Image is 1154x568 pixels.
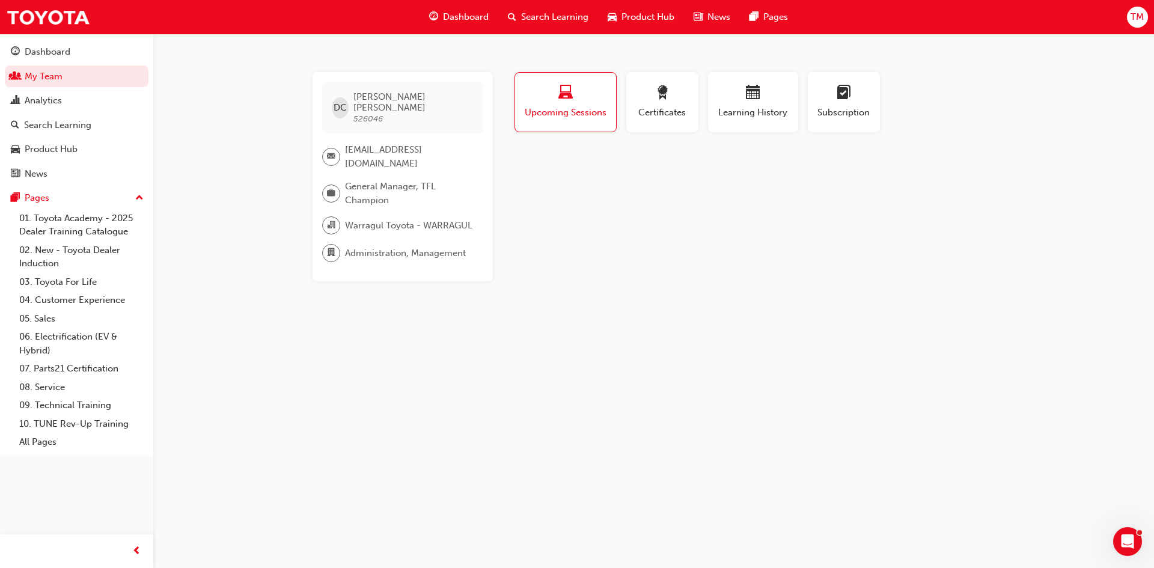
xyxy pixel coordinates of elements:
span: search-icon [11,120,19,131]
button: TM [1127,7,1148,28]
button: DashboardMy TeamAnalyticsSearch LearningProduct HubNews [5,38,148,187]
span: pages-icon [749,10,759,25]
a: My Team [5,66,148,88]
a: 08. Service [14,378,148,397]
a: All Pages [14,433,148,451]
span: Subscription [817,106,871,120]
a: car-iconProduct Hub [598,5,684,29]
button: Pages [5,187,148,209]
div: Product Hub [25,142,78,156]
div: News [25,167,47,181]
a: pages-iconPages [740,5,798,29]
span: up-icon [135,191,144,206]
a: 05. Sales [14,310,148,328]
a: Dashboard [5,41,148,63]
a: News [5,163,148,185]
span: guage-icon [429,10,438,25]
span: Dashboard [443,10,489,24]
span: DC [334,101,347,115]
div: Pages [25,191,49,205]
span: organisation-icon [327,218,335,233]
span: search-icon [508,10,516,25]
a: 01. Toyota Academy - 2025 Dealer Training Catalogue [14,209,148,241]
span: news-icon [11,169,20,180]
span: award-icon [655,85,670,102]
a: Search Learning [5,114,148,136]
span: department-icon [327,245,335,261]
span: [EMAIL_ADDRESS][DOMAIN_NAME] [345,143,474,170]
span: General Manager, TFL Champion [345,180,474,207]
img: Trak [6,4,90,31]
a: 07. Parts21 Certification [14,359,148,378]
a: 10. TUNE Rev-Up Training [14,415,148,433]
button: Upcoming Sessions [514,72,617,132]
span: car-icon [11,144,20,155]
span: Search Learning [521,10,588,24]
span: 526046 [353,114,383,124]
button: Subscription [808,72,880,132]
span: email-icon [327,149,335,165]
a: Analytics [5,90,148,112]
span: calendar-icon [746,85,760,102]
span: Warragul Toyota - WARRAGUL [345,219,472,233]
span: Product Hub [621,10,674,24]
div: Search Learning [24,118,91,132]
a: Product Hub [5,138,148,160]
span: News [707,10,730,24]
span: learningplan-icon [837,85,851,102]
span: Pages [763,10,788,24]
span: Administration, Management [345,246,466,260]
button: Certificates [626,72,698,132]
span: guage-icon [11,47,20,58]
span: TM [1131,10,1144,24]
span: briefcase-icon [327,186,335,201]
a: guage-iconDashboard [420,5,498,29]
span: Learning History [717,106,789,120]
span: Certificates [635,106,689,120]
a: 02. New - Toyota Dealer Induction [14,241,148,273]
a: 03. Toyota For Life [14,273,148,292]
span: pages-icon [11,193,20,204]
a: news-iconNews [684,5,740,29]
iframe: Intercom live chat [1113,527,1142,556]
span: [PERSON_NAME] [PERSON_NAME] [353,91,473,113]
div: Dashboard [25,45,70,59]
button: Learning History [708,72,798,132]
a: 06. Electrification (EV & Hybrid) [14,328,148,359]
span: prev-icon [132,544,141,559]
span: car-icon [608,10,617,25]
span: people-icon [11,72,20,82]
span: chart-icon [11,96,20,106]
a: 04. Customer Experience [14,291,148,310]
span: laptop-icon [558,85,573,102]
span: news-icon [694,10,703,25]
div: Analytics [25,94,62,108]
a: 09. Technical Training [14,396,148,415]
span: Upcoming Sessions [524,106,607,120]
a: search-iconSearch Learning [498,5,598,29]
